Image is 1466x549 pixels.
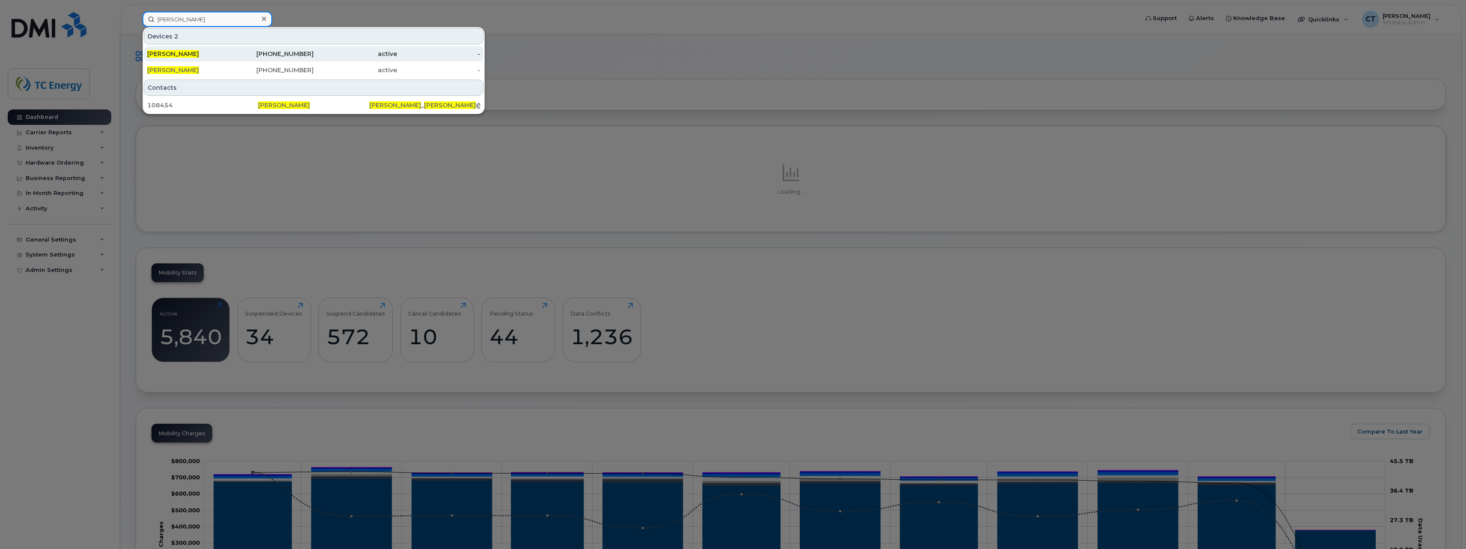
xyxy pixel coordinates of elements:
div: active [314,50,397,58]
div: - [397,50,481,58]
span: [PERSON_NAME] [147,66,199,74]
span: 2 [174,32,178,41]
span: [PERSON_NAME] [147,50,199,58]
span: [PERSON_NAME] [258,101,310,109]
a: 108454[PERSON_NAME][PERSON_NAME]_[PERSON_NAME]@[DOMAIN_NAME] [144,97,484,113]
div: [PHONE_NUMBER] [231,66,314,74]
div: - [397,66,481,74]
span: [PERSON_NAME] [424,101,476,109]
span: [PERSON_NAME] [369,101,421,109]
div: 108454 [147,101,258,109]
div: Devices [144,28,484,44]
div: Contacts [144,80,484,96]
iframe: Messenger Launcher [1429,512,1460,543]
div: _ @[DOMAIN_NAME] [369,101,480,109]
div: active [314,66,397,74]
div: [PHONE_NUMBER] [231,50,314,58]
a: [PERSON_NAME][PHONE_NUMBER]active- [144,62,484,78]
a: [PERSON_NAME][PHONE_NUMBER]active- [144,46,484,62]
